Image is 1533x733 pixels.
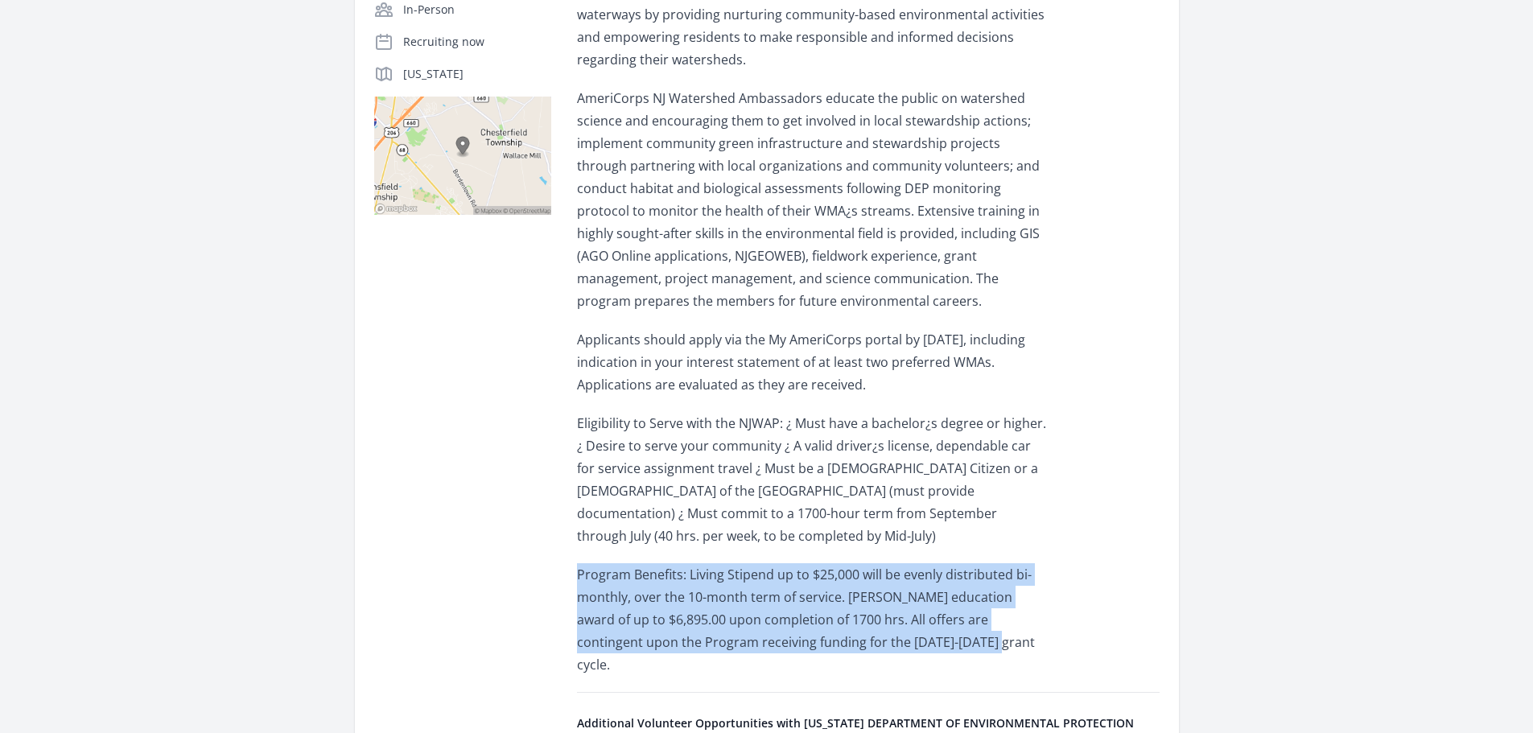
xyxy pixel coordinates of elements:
p: In-Person [403,2,551,18]
img: Map [374,97,551,215]
p: AmeriCorps NJ Watershed Ambassadors educate the public on watershed science and encouraging them ... [577,87,1048,312]
p: Recruiting now [403,34,551,50]
p: [US_STATE] [403,66,551,82]
p: Applicants should apply via the My AmeriCorps portal by [DATE], including indication in your inte... [577,328,1048,396]
p: Program Benefits: Living Stipend up to $25,000 will be evenly distributed bi-monthly, over the 10... [577,563,1048,676]
p: Eligibility to Serve with the NJWAP: ¿ Must have a bachelor¿s degree or higher. ¿ Desire to serve... [577,412,1048,547]
h4: Additional Volunteer Opportunities with [US_STATE] DEPARTMENT OF ENVIRONMENTAL PROTECTION [577,715,1160,731]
